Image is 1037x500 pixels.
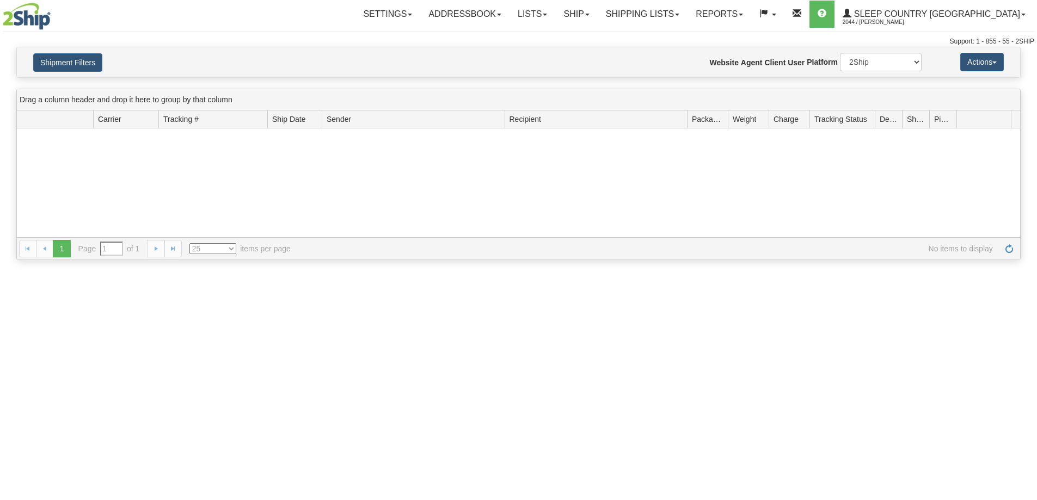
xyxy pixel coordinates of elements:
[834,1,1034,28] a: Sleep Country [GEOGRAPHIC_DATA] 2044 / [PERSON_NAME]
[807,57,838,67] label: Platform
[788,57,805,68] label: User
[774,114,799,125] span: Charge
[163,114,199,125] span: Tracking #
[851,9,1020,18] span: Sleep Country [GEOGRAPHIC_DATA]
[78,242,140,256] span: Page of 1
[692,114,723,125] span: Packages
[1001,240,1018,257] a: Refresh
[189,243,291,254] span: items per page
[814,114,867,125] span: Tracking Status
[907,114,925,125] span: Shipment Issues
[598,1,688,28] a: Shipping lists
[764,57,786,68] label: Client
[843,17,924,28] span: 2044 / [PERSON_NAME]
[960,53,1004,71] button: Actions
[741,57,763,68] label: Agent
[306,243,993,254] span: No items to display
[272,114,305,125] span: Ship Date
[355,1,420,28] a: Settings
[33,53,102,72] button: Shipment Filters
[710,57,739,68] label: Website
[733,114,756,125] span: Weight
[53,240,70,257] span: 1
[17,89,1020,110] div: grid grouping header
[420,1,510,28] a: Addressbook
[510,1,555,28] a: Lists
[510,114,541,125] span: Recipient
[555,1,597,28] a: Ship
[98,114,121,125] span: Carrier
[3,3,51,30] img: logo2044.jpg
[3,37,1034,46] div: Support: 1 - 855 - 55 - 2SHIP
[688,1,751,28] a: Reports
[327,114,351,125] span: Sender
[880,114,898,125] span: Delivery Status
[934,114,952,125] span: Pickup Status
